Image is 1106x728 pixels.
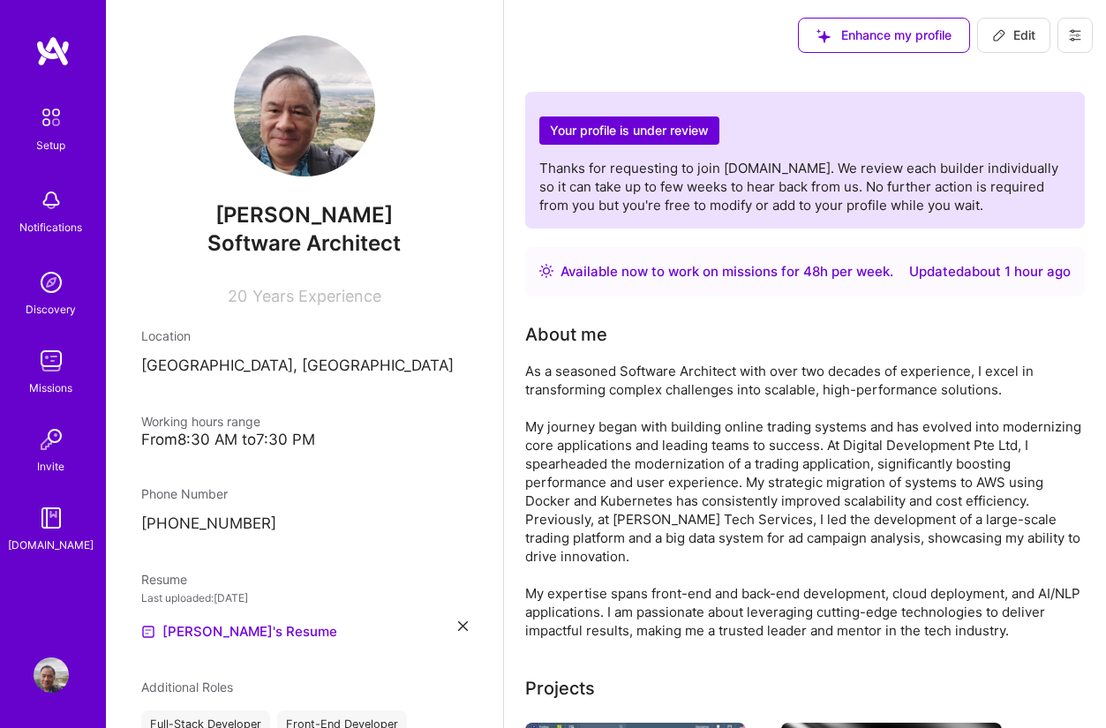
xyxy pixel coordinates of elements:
img: User Avatar [34,657,69,693]
div: Missions [30,379,73,397]
img: setup [33,99,70,136]
a: User Avatar [29,657,73,693]
div: Setup [37,136,66,154]
img: logo [35,35,71,67]
div: Updated about 1 hour ago [909,261,1071,282]
img: Resume [141,625,155,639]
img: bell [34,183,69,218]
p: [PHONE_NUMBER] [141,514,468,535]
span: Years Experience [252,287,381,305]
div: Notifications [20,218,83,236]
img: Availability [539,264,553,278]
img: Invite [34,422,69,457]
span: [PERSON_NAME] [141,202,468,229]
a: [PERSON_NAME]'s Resume [141,621,337,642]
div: From 8:30 AM to 7:30 PM [141,431,468,449]
span: Software Architect [208,230,402,256]
span: Additional Roles [141,679,233,694]
p: [GEOGRAPHIC_DATA], [GEOGRAPHIC_DATA] [141,356,468,377]
span: 20 [228,287,247,305]
span: Edit [992,26,1035,44]
button: Edit [977,18,1050,53]
div: As a seasoned Software Architect with over two decades of experience, I excel in transforming com... [525,362,1085,640]
div: Projects [525,675,595,702]
div: [DOMAIN_NAME] [9,536,94,554]
span: Phone Number [141,486,228,501]
img: teamwork [34,343,69,379]
div: Available now to work on missions for h per week . [561,261,893,282]
i: icon Close [458,621,468,631]
img: User Avatar [234,35,375,176]
div: Discovery [26,300,77,319]
div: Invite [38,457,65,476]
img: discovery [34,265,69,300]
span: Resume [141,572,187,587]
h2: Your profile is under review [539,116,719,146]
span: 48 [803,263,820,280]
span: Thanks for requesting to join [DOMAIN_NAME]. We review each builder individually so it can take u... [539,160,1058,214]
div: Location [141,326,468,345]
img: guide book [34,500,69,536]
span: Working hours range [141,414,260,429]
div: About me [525,321,607,348]
div: Last uploaded: [DATE] [141,589,468,607]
